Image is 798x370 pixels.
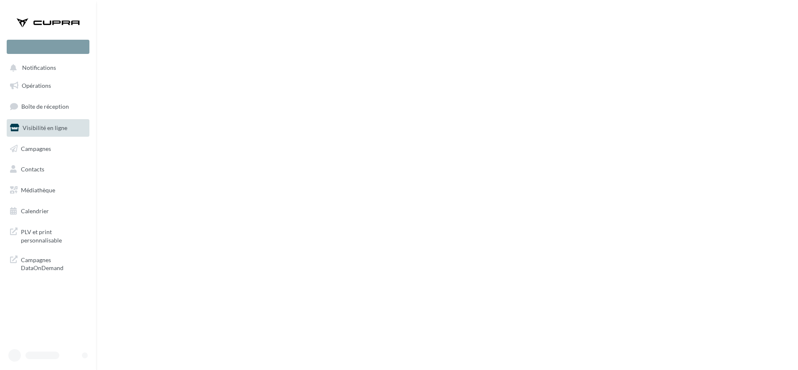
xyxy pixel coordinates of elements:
span: Opérations [22,82,51,89]
span: PLV et print personnalisable [21,226,86,244]
div: Nouvelle campagne [7,40,89,54]
a: Campagnes [5,140,91,158]
a: Opérations [5,77,91,94]
a: Campagnes DataOnDemand [5,251,91,276]
span: Boîte de réception [21,103,69,110]
a: Visibilité en ligne [5,119,91,137]
span: Calendrier [21,207,49,214]
a: PLV et print personnalisable [5,223,91,248]
a: Calendrier [5,202,91,220]
span: Contacts [21,166,44,173]
span: Visibilité en ligne [23,124,67,131]
a: Médiathèque [5,181,91,199]
span: Médiathèque [21,186,55,194]
a: Contacts [5,161,91,178]
span: Campagnes [21,145,51,152]
span: Campagnes DataOnDemand [21,254,86,272]
span: Notifications [22,64,56,71]
a: Boîte de réception [5,97,91,115]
